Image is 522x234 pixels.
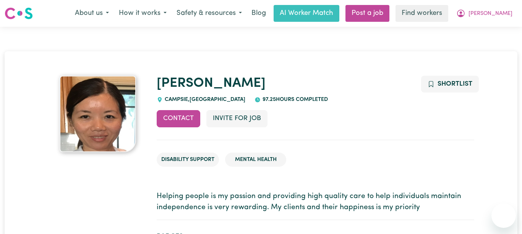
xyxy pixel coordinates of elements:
span: CAMPSIE , [GEOGRAPHIC_DATA] [163,97,245,102]
span: Shortlist [438,81,472,87]
span: [PERSON_NAME] [469,10,512,18]
li: Disability Support [157,153,219,167]
button: Add to shortlist [421,76,479,93]
button: Contact [157,110,200,127]
p: Helping people is my passion and providing high quality care to help individuals maintain indepen... [157,191,474,213]
button: How it works [114,5,172,21]
li: Mental Health [225,153,286,167]
a: AI Worker Match [274,5,339,22]
a: Post a job [345,5,389,22]
img: Amy [60,76,136,152]
iframe: Button to launch messaging window [491,203,516,228]
button: About us [70,5,114,21]
a: Amy's profile picture' [48,76,148,152]
button: My Account [451,5,517,21]
a: Blog [247,5,271,22]
a: [PERSON_NAME] [157,77,266,90]
span: 97.25 hours completed [261,97,328,102]
button: Invite for Job [206,110,267,127]
button: Safety & resources [172,5,247,21]
img: Careseekers logo [5,6,33,20]
a: Find workers [396,5,448,22]
a: Careseekers logo [5,5,33,22]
